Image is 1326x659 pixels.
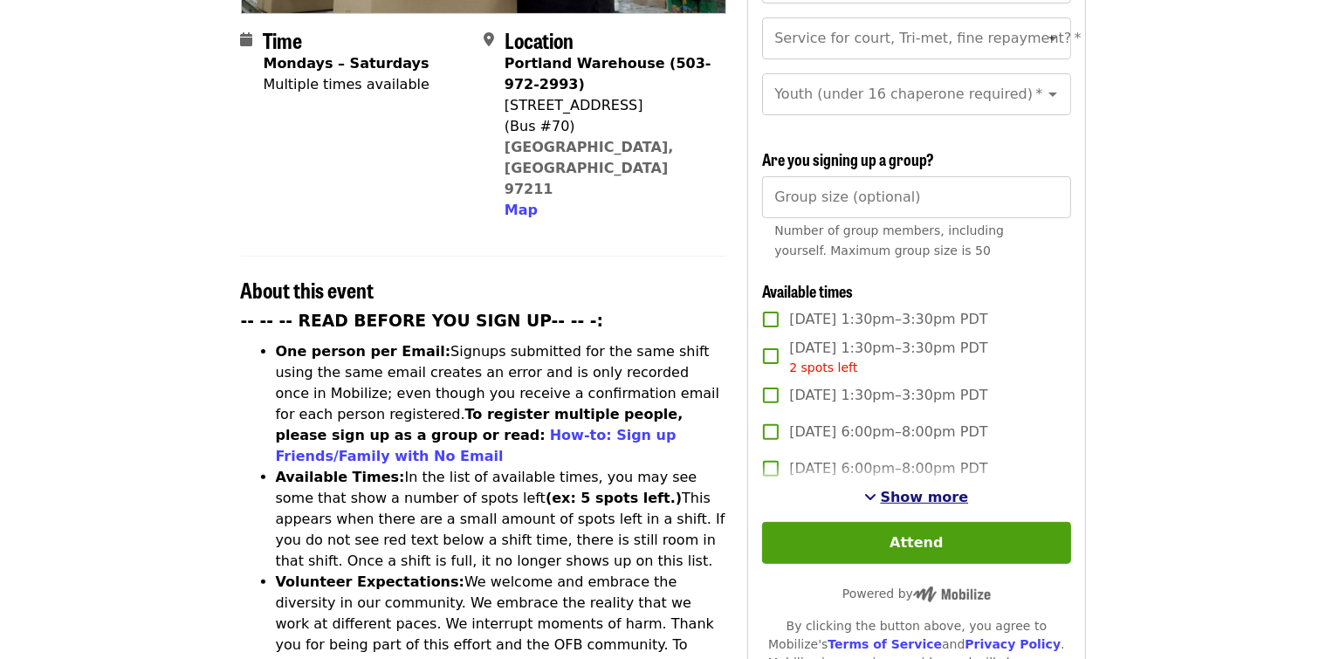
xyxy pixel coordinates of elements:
li: In the list of available times, you may see some that show a number of spots left This appears wh... [276,467,727,572]
strong: (ex: 5 spots left.) [546,490,682,506]
span: Location [505,24,574,55]
span: Are you signing up a group? [762,148,934,170]
strong: Mondays – Saturdays [264,55,429,72]
i: calendar icon [241,31,253,48]
a: How-to: Sign up Friends/Family with No Email [276,427,677,464]
strong: To register multiple people, please sign up as a group or read: [276,406,684,443]
span: Show more [881,489,969,505]
div: Multiple times available [264,74,429,95]
span: Number of group members, including yourself. Maximum group size is 50 [774,223,1004,257]
strong: One person per Email: [276,343,451,360]
span: [DATE] 1:30pm–3:30pm PDT [789,338,987,377]
span: Available times [762,279,853,302]
button: Open [1041,82,1065,106]
a: [GEOGRAPHIC_DATA], [GEOGRAPHIC_DATA] 97211 [505,139,674,197]
strong: Portland Warehouse (503-972-2993) [505,55,711,93]
input: [object Object] [762,176,1070,218]
span: [DATE] 1:30pm–3:30pm PDT [789,385,987,406]
strong: -- -- -- READ BEFORE YOU SIGN UP-- -- -: [241,312,604,330]
a: Terms of Service [828,637,942,651]
div: (Bus #70) [505,116,712,137]
button: Open [1041,26,1065,51]
strong: Available Times: [276,469,405,485]
div: [STREET_ADDRESS] [505,95,712,116]
a: Privacy Policy [965,637,1061,651]
span: About this event [241,274,374,305]
span: 2 spots left [789,360,857,374]
button: Attend [762,522,1070,564]
button: See more timeslots [865,487,969,508]
span: Powered by [842,587,991,601]
span: [DATE] 1:30pm–3:30pm PDT [789,309,987,330]
i: map-marker-alt icon [484,31,494,48]
strong: Volunteer Expectations: [276,573,465,590]
li: Signups submitted for the same shift using the same email creates an error and is only recorded o... [276,341,727,467]
button: Map [505,200,538,221]
span: [DATE] 6:00pm–8:00pm PDT [789,458,987,479]
img: Powered by Mobilize [913,587,991,602]
span: Map [505,202,538,218]
span: [DATE] 6:00pm–8:00pm PDT [789,422,987,443]
span: Time [264,24,303,55]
